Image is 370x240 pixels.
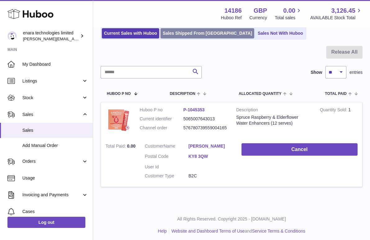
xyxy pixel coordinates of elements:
[140,116,183,122] dt: Current identifier
[22,143,88,149] span: Add Manual Order
[331,7,355,15] span: 3,126.45
[22,209,88,215] span: Cases
[188,153,232,159] a: KY8 3QW
[350,69,363,75] span: entries
[22,78,82,84] span: Listings
[183,125,227,131] dd: 576780739559004165
[107,92,131,96] span: Huboo P no
[283,7,296,15] span: 0.00
[7,31,17,41] img: Dee@enara.co
[236,114,310,126] div: Spruce Raspberry & Elderflower Water Enhancers (12 serves)
[22,158,82,164] span: Orders
[140,125,183,131] dt: Channel order
[23,30,79,42] div: enara technologies limited
[160,28,254,38] a: Sales Shipped From [GEOGRAPHIC_DATA]
[311,69,322,75] label: Show
[23,36,124,41] span: [PERSON_NAME][EMAIL_ADDRESS][DOMAIN_NAME]
[188,143,232,149] a: [PERSON_NAME]
[310,15,363,21] span: AVAILABLE Stock Total
[275,15,302,21] span: Total sales
[145,153,189,161] dt: Postal Code
[241,143,358,156] button: Cancel
[315,102,362,139] td: 1
[102,28,159,38] a: Current Sales with Huboo
[106,144,127,150] strong: Total Paid
[250,15,267,21] div: Currency
[22,112,82,118] span: Sales
[325,92,347,96] span: Total paid
[22,95,82,101] span: Stock
[22,127,88,133] span: Sales
[7,217,85,228] a: Log out
[140,107,183,113] dt: Huboo P no
[183,107,205,112] a: P-1045353
[22,61,88,67] span: My Dashboard
[22,192,82,198] span: Invoicing and Payments
[106,107,130,132] img: 1747668806.jpeg
[171,229,245,233] a: Website and Dashboard Terms of Use
[145,173,189,179] dt: Customer Type
[310,7,363,21] a: 3,126.45 AVAILABLE Stock Total
[170,92,195,96] span: Description
[275,7,302,21] a: 0.00 Total sales
[22,175,88,181] span: Usage
[145,164,189,170] dt: User Id
[239,92,282,96] span: ALLOCATED Quantity
[254,7,267,15] strong: GBP
[252,229,305,233] a: Service Terms & Conditions
[188,173,232,179] dd: B2C
[127,144,135,149] span: 0.00
[183,116,227,122] dd: 5065007643013
[158,229,167,233] a: Help
[98,216,365,222] p: All Rights Reserved. Copyright 2025 - [DOMAIN_NAME]
[169,228,305,234] li: and
[224,7,242,15] strong: 14186
[236,107,310,114] strong: Description
[221,15,242,21] div: Huboo Ref
[145,144,164,149] span: Customer
[255,28,305,38] a: Sales Not With Huboo
[320,107,348,114] strong: Quantity Sold
[145,143,189,151] dt: Name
